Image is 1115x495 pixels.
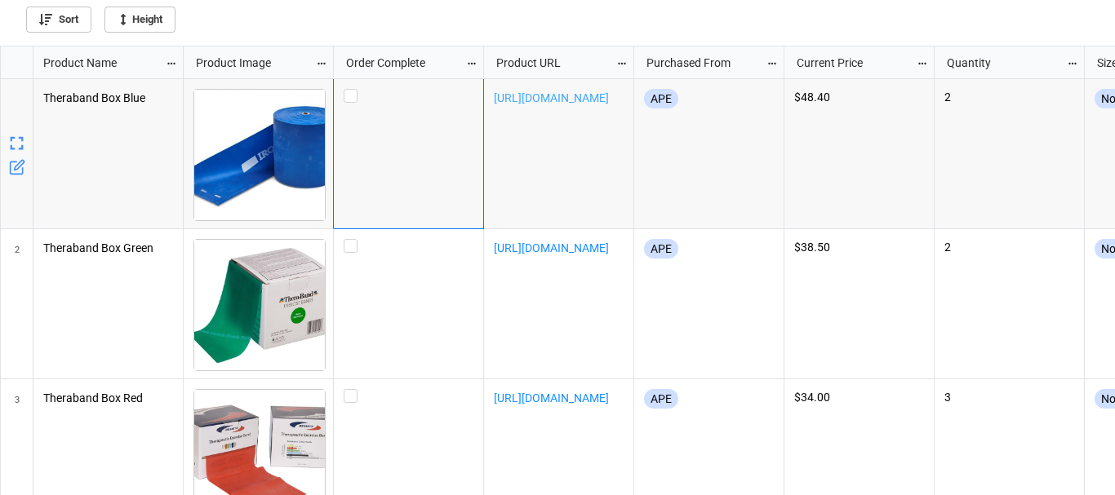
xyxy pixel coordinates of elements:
p: Theraband Box Green [43,239,174,258]
p: $34.00 [794,389,924,405]
a: Sort [26,7,91,33]
div: APE [644,239,678,259]
p: 2 [944,89,1074,105]
div: Product Image [186,54,315,72]
span: 2 [15,229,20,378]
p: $48.40 [794,89,924,105]
div: grid [1,46,184,79]
div: Current Price [787,54,916,72]
img: O-Ipa1AJbNWRVDNBY_IzRu-XjmOE2dtE9VITRlJSpxc [194,90,325,220]
img: nEsiUlckZeerLJTG7CkaxAc48HuQuAJobY4mRfyf7wg [194,240,325,370]
p: Theraband Box Red [43,389,174,408]
a: [URL][DOMAIN_NAME] [494,241,609,254]
p: 2 [944,239,1074,255]
div: Quantity [937,54,1066,72]
div: Product URL [486,54,615,72]
p: 3 [944,389,1074,405]
div: APE [644,389,678,409]
div: Order Complete [336,54,465,72]
p: $38.50 [794,239,924,255]
div: Product Name [33,54,166,72]
div: APE [644,89,678,108]
a: [URL][DOMAIN_NAME] [494,91,609,104]
div: Purchased From [637,54,766,72]
a: [URL][DOMAIN_NAME] [494,391,609,404]
a: Height [104,7,175,33]
p: Theraband Box Blue [43,89,174,108]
